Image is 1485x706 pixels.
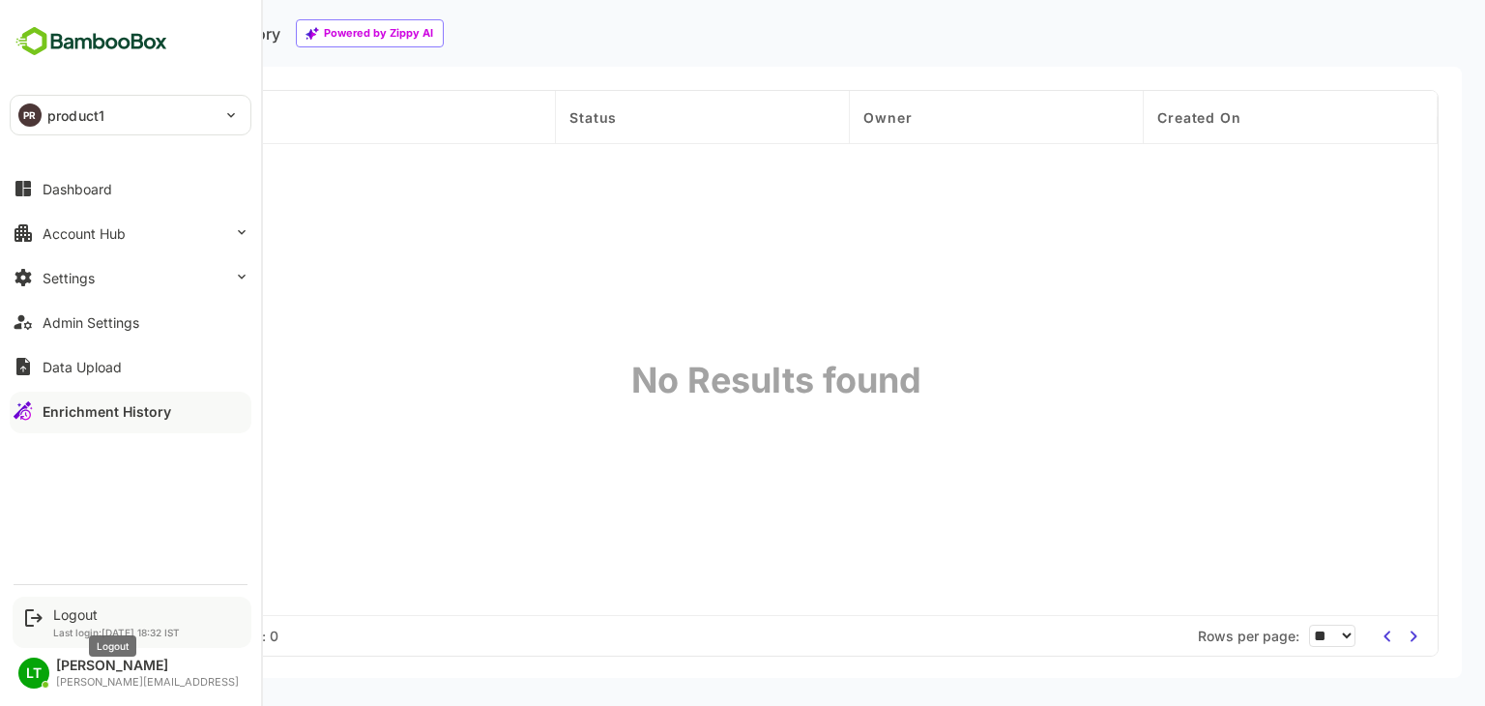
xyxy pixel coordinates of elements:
[53,606,180,623] div: Logout
[18,658,49,689] div: LT
[10,392,251,430] button: Enrichment History
[324,29,433,38] div: Powered by Zippy AI
[18,103,42,127] div: PR
[863,109,912,126] span: Owner
[53,627,180,638] p: Last login: [DATE] 18:32 IST
[10,258,251,297] button: Settings
[43,359,122,375] div: Data Upload
[10,303,251,341] button: Admin Settings
[43,270,95,286] div: Settings
[43,181,112,197] div: Dashboard
[43,225,126,242] div: Account Hub
[56,676,239,689] div: [PERSON_NAME][EMAIL_ADDRESS]
[47,105,104,126] p: product1
[10,169,251,208] button: Dashboard
[56,658,239,674] div: [PERSON_NAME]
[569,109,617,126] span: Status
[1198,628,1299,644] span: Rows per page:
[10,23,173,60] img: BambooboxFullLogoMark.5f36c76dfaba33ec1ec1367b70bb1252.svg
[43,403,171,420] div: Enrichment History
[43,314,139,331] div: Admin Settings
[10,214,251,252] button: Account Hub
[556,359,997,616] div: No Results found
[11,96,250,134] div: PRproduct1
[10,347,251,386] button: Data Upload
[1157,109,1240,126] span: Created On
